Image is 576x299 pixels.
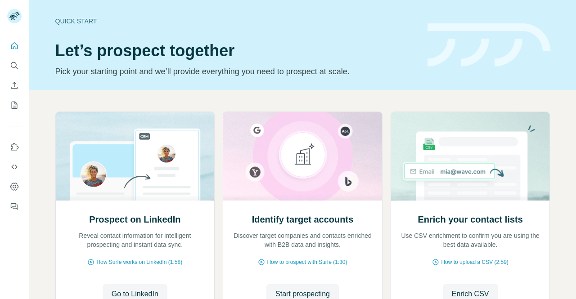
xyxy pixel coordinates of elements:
span: How to upload a CSV (2:59) [441,258,508,266]
p: Reveal contact information for intelligent prospecting and instant data sync. [65,231,206,249]
h2: Enrich your contact lists [418,213,522,226]
button: My lists [7,97,22,113]
span: How to prospect with Surfe (1:30) [267,258,347,266]
img: banner [427,23,550,67]
button: Quick start [7,38,22,54]
p: Pick your starting point and we’ll provide everything you need to prospect at scale. [55,65,417,78]
button: Use Surfe API [7,159,22,175]
h1: Let’s prospect together [55,42,417,60]
p: Use CSV enrichment to confirm you are using the best data available. [400,231,541,249]
img: Prospect on LinkedIn [55,112,215,201]
img: Identify target accounts [223,112,382,201]
span: How Surfe works on LinkedIn (1:58) [96,258,182,266]
p: Discover target companies and contacts enriched with B2B data and insights. [232,231,373,249]
button: Feedback [7,198,22,214]
h2: Identify target accounts [252,213,354,226]
button: Search [7,58,22,74]
button: Dashboard [7,179,22,195]
button: Use Surfe on LinkedIn [7,139,22,155]
img: Enrich your contact lists [391,112,550,201]
div: Quick start [55,17,417,26]
button: Enrich CSV [7,77,22,94]
h2: Prospect on LinkedIn [89,213,180,226]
